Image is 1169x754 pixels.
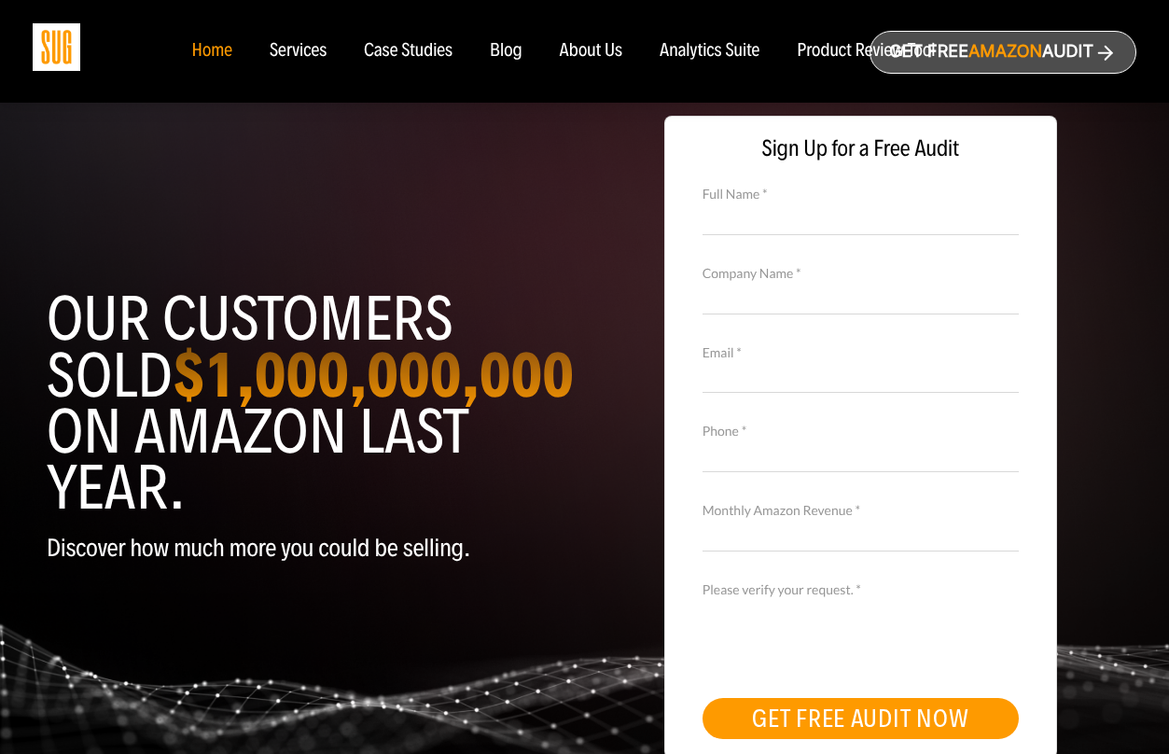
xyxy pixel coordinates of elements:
span: Sign Up for a Free Audit [684,135,1037,162]
a: Product Review Tool [797,41,935,62]
a: Blog [490,41,522,62]
a: Services [270,41,327,62]
a: About Us [560,41,623,62]
a: Analytics Suite [660,41,759,62]
input: Contact Number * [703,440,1019,472]
p: Discover how much more you could be selling. [47,535,571,562]
a: Home [191,41,231,62]
a: Get freeAmazonAudit [870,31,1136,74]
img: Sug [33,23,80,71]
iframe: reCAPTCHA [703,597,986,670]
strong: $1,000,000,000 [173,337,574,413]
input: Email * [703,360,1019,393]
span: Amazon [968,42,1042,62]
label: Company Name * [703,263,1019,284]
label: Monthly Amazon Revenue * [703,500,1019,521]
label: Email * [703,342,1019,363]
button: GET FREE AUDIT NOW [703,698,1019,739]
a: Case Studies [364,41,452,62]
label: Please verify your request. * [703,579,1019,600]
input: Company Name * [703,281,1019,314]
label: Phone * [703,421,1019,441]
h1: Our customers sold on Amazon last year. [47,291,571,516]
input: Full Name * [703,202,1019,234]
input: Monthly Amazon Revenue * [703,519,1019,552]
label: Full Name * [703,184,1019,204]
